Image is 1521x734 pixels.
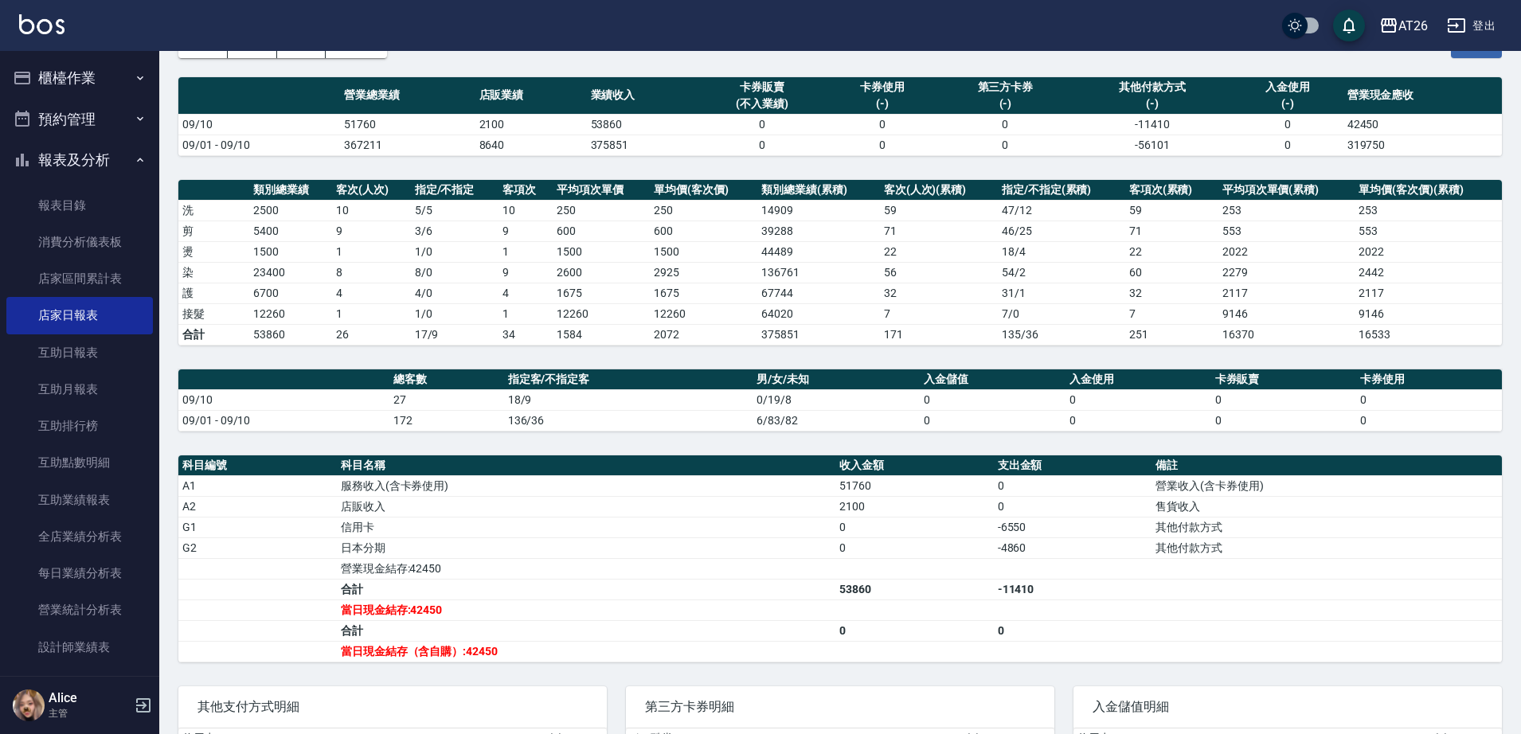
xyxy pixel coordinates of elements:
[178,389,389,410] td: 09/10
[1125,324,1218,345] td: 251
[249,180,332,201] th: 類別總業績
[757,200,879,221] td: 14909
[332,200,411,221] td: 10
[499,303,553,324] td: 1
[411,221,499,241] td: 3 / 6
[6,444,153,481] a: 互助點數明細
[994,537,1152,558] td: -4860
[332,262,411,283] td: 8
[553,303,650,324] td: 12260
[1077,96,1227,112] div: (-)
[332,221,411,241] td: 9
[249,262,332,283] td: 23400
[178,475,337,496] td: A1
[1355,221,1502,241] td: 553
[553,180,650,201] th: 平均項次單價
[1355,303,1502,324] td: 9146
[6,297,153,334] a: 店家日報表
[753,369,920,390] th: 男/女/未知
[411,180,499,201] th: 指定/不指定
[1065,369,1211,390] th: 入金使用
[1152,496,1502,517] td: 售貨收入
[411,324,499,345] td: 17/9
[178,200,249,221] td: 洗
[1218,241,1355,262] td: 2022
[1355,180,1502,201] th: 單均價(客次價)(累積)
[757,180,879,201] th: 類別總業績(累積)
[757,241,879,262] td: 44489
[880,324,998,345] td: 171
[1356,369,1502,390] th: 卡券使用
[178,455,337,476] th: 科目編號
[178,180,1502,346] table: a dense table
[587,77,698,115] th: 業績收入
[332,180,411,201] th: 客次(人次)
[942,79,1069,96] div: 第三方卡券
[6,482,153,518] a: 互助業績報表
[920,410,1065,431] td: 0
[831,79,934,96] div: 卡券使用
[1355,283,1502,303] td: 2117
[1343,77,1502,115] th: 營業現金應收
[553,262,650,283] td: 2600
[753,389,920,410] td: 0/19/8
[1211,389,1357,410] td: 0
[6,555,153,591] a: 每日業績分析表
[998,303,1125,324] td: 7 / 0
[998,262,1125,283] td: 54 / 2
[1355,262,1502,283] td: 2442
[553,221,650,241] td: 600
[6,139,153,181] button: 報表及分析
[1218,262,1355,283] td: 2279
[249,324,332,345] td: 53860
[178,303,249,324] td: 接髮
[1398,16,1428,36] div: AT26
[880,221,998,241] td: 71
[880,283,998,303] td: 32
[1125,221,1218,241] td: 71
[337,455,835,476] th: 科目名稱
[6,666,153,702] a: 設計師日報表
[1356,389,1502,410] td: 0
[1065,389,1211,410] td: 0
[650,303,757,324] td: 12260
[1218,283,1355,303] td: 2117
[389,389,504,410] td: 27
[332,303,411,324] td: 1
[994,620,1152,641] td: 0
[13,689,45,721] img: Person
[1218,200,1355,221] td: 253
[178,262,249,283] td: 染
[1218,303,1355,324] td: 9146
[757,324,879,345] td: 375851
[332,241,411,262] td: 1
[1343,114,1502,135] td: 42450
[337,641,835,662] td: 當日現金結存（含自購）:42450
[587,135,698,155] td: 375851
[6,629,153,666] a: 設計師業績表
[6,224,153,260] a: 消費分析儀表板
[332,324,411,345] td: 26
[757,283,879,303] td: 67744
[411,200,499,221] td: 5 / 5
[504,389,753,410] td: 18/9
[411,262,499,283] td: 8 / 0
[411,303,499,324] td: 1 / 0
[178,324,249,345] td: 合計
[757,221,879,241] td: 39288
[197,699,588,715] span: 其他支付方式明細
[920,369,1065,390] th: 入金儲值
[340,114,475,135] td: 51760
[1441,11,1502,41] button: 登出
[698,114,827,135] td: 0
[499,221,553,241] td: 9
[998,283,1125,303] td: 31 / 1
[340,77,475,115] th: 營業總業績
[337,517,835,537] td: 信用卡
[178,77,1502,156] table: a dense table
[1152,537,1502,558] td: 其他付款方式
[1211,369,1357,390] th: 卡券販賣
[249,303,332,324] td: 12260
[504,410,753,431] td: 136/36
[1073,135,1231,155] td: -56101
